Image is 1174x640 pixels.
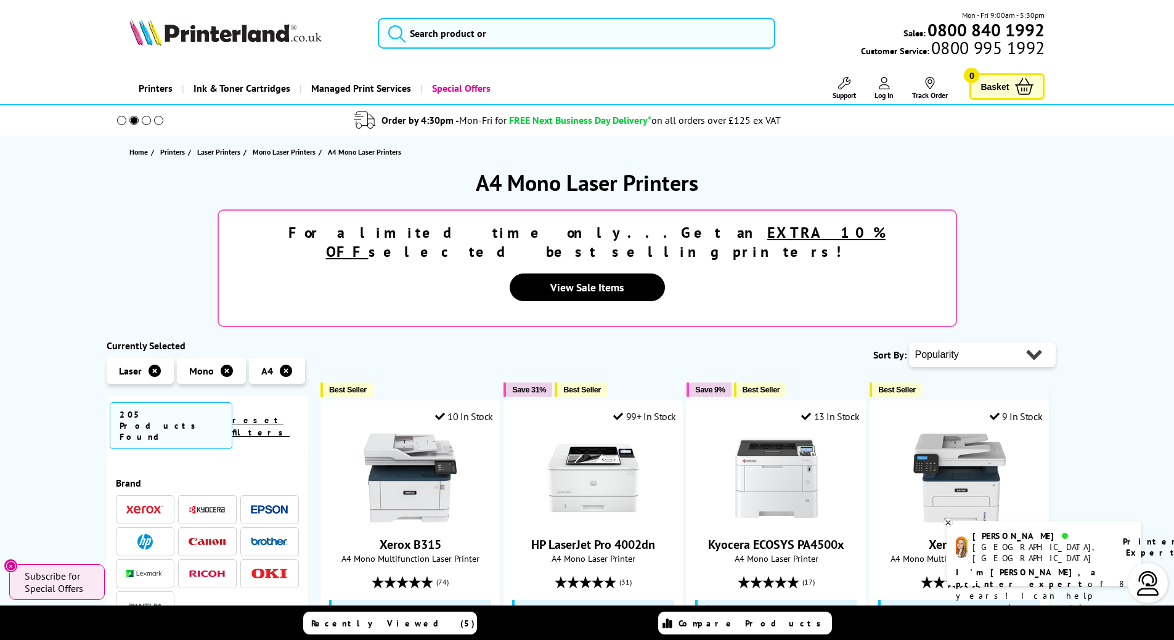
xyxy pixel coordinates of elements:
[129,18,322,46] img: Printerland Logo
[972,541,1107,564] div: [GEOGRAPHIC_DATA], [GEOGRAPHIC_DATA]
[619,570,632,594] span: (31)
[4,559,18,573] button: Close
[964,68,979,83] span: 0
[107,168,1068,197] h1: A4 Mono Laser Printers
[873,349,907,361] span: Sort By:
[251,537,288,546] img: Brother
[189,570,226,577] img: Ricoh
[126,566,163,581] a: Lexmark
[251,569,288,579] img: OKI
[349,604,489,624] span: Free 3 Year On-Site Warranty and Extend up to 5 Years*
[962,9,1045,21] span: Mon - Fri 9:00am - 5:30pm
[329,385,367,394] span: Best Seller
[876,553,1042,564] span: A4 Mono Multifunction Laser Printer
[956,567,1099,589] b: I'm [PERSON_NAME], a printer expert
[1136,571,1160,596] img: user-headset-light.svg
[547,514,640,527] a: HP LaserJet Pro 4002dn
[899,604,1011,614] span: Free 3 Year On-Site Warranty*
[734,383,786,397] button: Best Seller
[613,410,676,423] div: 99+ In Stock
[189,566,226,581] a: Ricoh
[327,553,493,564] span: A4 Mono Multifunction Laser Printer
[119,365,142,377] span: Laser
[435,410,493,423] div: 10 In Stock
[381,114,507,126] span: Order by 4:30pm -
[903,27,926,39] span: Sales:
[107,339,309,352] div: Currently Selected
[189,505,226,514] img: Kyocera
[194,73,290,104] span: Ink & Toner Cartridges
[459,114,507,126] span: Mon-Fri for
[693,553,859,564] span: A4 Mono Laser Printer
[509,114,651,126] span: FREE Next Business Day Delivery*
[197,145,243,158] a: Laser Printers
[870,383,922,397] button: Best Seller
[251,502,288,517] a: Epson
[129,73,182,104] a: Printers
[929,42,1045,54] span: 0800 995 1992
[878,385,916,394] span: Best Seller
[555,383,607,397] button: Best Seller
[189,502,226,517] a: Kyocera
[420,73,500,104] a: Special Offers
[364,432,457,524] img: Xerox B315
[436,570,449,594] span: (74)
[189,538,226,546] img: Canon
[116,477,300,489] span: Brand
[874,77,894,100] a: Log In
[100,110,1035,131] li: modal_delivery
[160,145,188,158] a: Printers
[912,77,948,100] a: Track Order
[126,534,163,549] a: HP
[253,145,316,158] span: Mono Laser Printers
[189,534,226,549] a: Canon
[126,598,163,613] img: Pantum
[510,273,665,301] a: View Sale Items
[303,612,477,634] a: Recently Viewed (5)
[126,570,163,577] img: Lexmark
[251,566,288,581] a: OKI
[326,223,886,261] u: EXTRA 10% OFF
[110,402,233,449] span: 205 Products Found
[328,147,401,156] span: A4 Mono Laser Printers
[532,604,619,614] span: 40 Day Buy & Try Offer
[861,42,1045,57] span: Customer Service:
[126,502,163,517] a: Xerox
[658,612,832,634] a: Compare Products
[695,385,725,394] span: Save 9%
[137,534,153,549] img: HP
[126,505,163,514] img: Xerox
[972,530,1107,541] div: [PERSON_NAME]
[261,365,273,377] span: A4
[956,537,968,558] img: amy-livechat.png
[913,432,1006,524] img: Xerox B225
[129,145,151,158] a: Home
[802,570,815,594] span: (17)
[311,618,475,629] span: Recently Viewed (5)
[927,18,1045,41] b: 0800 840 1992
[126,598,163,614] a: Pantum
[364,514,457,527] a: Xerox B315
[990,410,1043,423] div: 9 In Stock
[730,514,823,527] a: Kyocera ECOSYS PA4500x
[253,145,319,158] a: Mono Laser Printers
[129,18,363,48] a: Printerland Logo
[929,537,990,553] a: Xerox B225
[743,385,780,394] span: Best Seller
[913,514,1006,527] a: Xerox B225
[563,385,601,394] span: Best Seller
[801,410,859,423] div: 13 In Stock
[833,77,856,100] a: Support
[651,114,781,126] div: on all orders over £125 ex VAT
[531,537,655,553] a: HP LaserJet Pro 4002dn
[378,18,775,49] input: Search product or
[380,537,441,553] a: Xerox B315
[547,432,640,524] img: HP LaserJet Pro 4002dn
[512,385,546,394] span: Save 31%
[874,91,894,100] span: Log In
[833,91,856,100] span: Support
[715,604,833,614] span: Free 2 Year Exchange Warranty
[708,537,844,553] a: Kyocera ECOSYS PA4500x
[730,432,823,524] img: Kyocera ECOSYS PA4500x
[189,365,214,377] span: Mono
